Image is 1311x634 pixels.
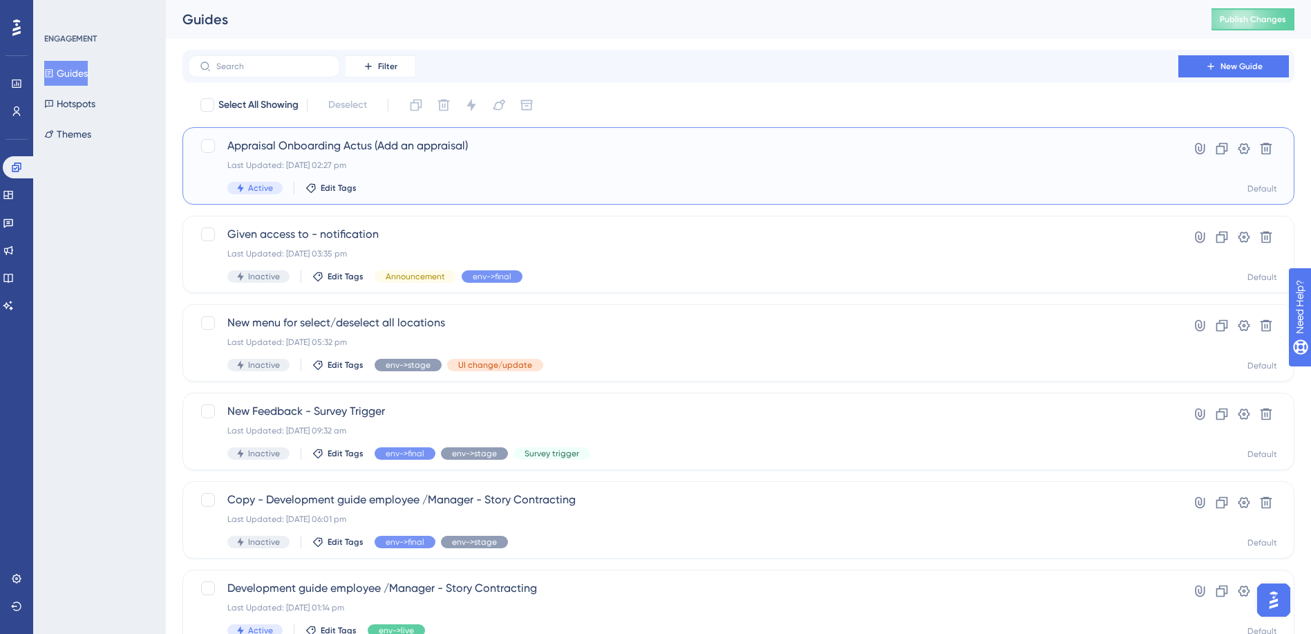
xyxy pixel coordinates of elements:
button: Edit Tags [312,271,364,282]
span: env->stage [452,537,497,548]
span: Active [248,183,273,194]
span: Copy - Development guide employee /Manager - Story Contracting [227,492,1139,508]
div: Last Updated: [DATE] 06:01 pm [227,514,1139,525]
div: ENGAGEMENT [44,33,97,44]
span: Inactive [248,271,280,282]
span: Development guide employee /Manager - Story Contracting [227,580,1139,597]
button: Themes [44,122,91,147]
input: Search [216,62,328,71]
span: Inactive [248,537,280,548]
div: Guides [182,10,1177,29]
button: Publish Changes [1211,8,1294,30]
span: New menu for select/deselect all locations [227,315,1139,331]
span: Select All Showing [218,97,299,113]
div: Last Updated: [DATE] 09:32 am [227,425,1139,436]
span: Edit Tags [328,537,364,548]
button: Filter [346,55,415,77]
button: Guides [44,61,88,86]
button: Deselect [316,93,379,118]
span: UI change/update [458,360,532,371]
span: Inactive [248,448,280,459]
div: Default [1247,272,1277,283]
span: Publish Changes [1220,14,1286,25]
button: New Guide [1178,55,1289,77]
iframe: UserGuiding AI Assistant Launcher [1253,579,1294,621]
span: Inactive [248,360,280,371]
span: env->stage [452,448,497,459]
button: Edit Tags [312,448,364,459]
span: Filter [378,61,397,72]
span: env->final [386,537,424,548]
button: Edit Tags [312,360,364,371]
div: Default [1247,449,1277,460]
div: Default [1247,183,1277,194]
div: Last Updated: [DATE] 01:14 pm [227,602,1139,613]
span: Deselect [328,97,367,113]
div: Default [1247,360,1277,371]
span: New Guide [1220,61,1263,72]
span: Need Help? [32,3,86,20]
span: Given access to - notification [227,226,1139,243]
div: Last Updated: [DATE] 05:32 pm [227,337,1139,348]
span: Appraisal Onboarding Actus (Add an appraisal) [227,138,1139,154]
span: env->stage [386,360,431,371]
div: Default [1247,537,1277,548]
span: Announcement [386,271,445,282]
span: env->final [386,448,424,459]
button: Edit Tags [312,537,364,548]
span: env->final [473,271,511,282]
span: Edit Tags [328,271,364,282]
button: Edit Tags [305,183,357,194]
span: New Feedback - Survey Trigger [227,403,1139,420]
div: Last Updated: [DATE] 02:27 pm [227,160,1139,171]
span: Edit Tags [328,360,364,371]
span: Edit Tags [328,448,364,459]
button: Hotspots [44,91,95,116]
span: Edit Tags [321,183,357,194]
div: Last Updated: [DATE] 03:35 pm [227,248,1139,259]
span: Survey trigger [525,448,579,459]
